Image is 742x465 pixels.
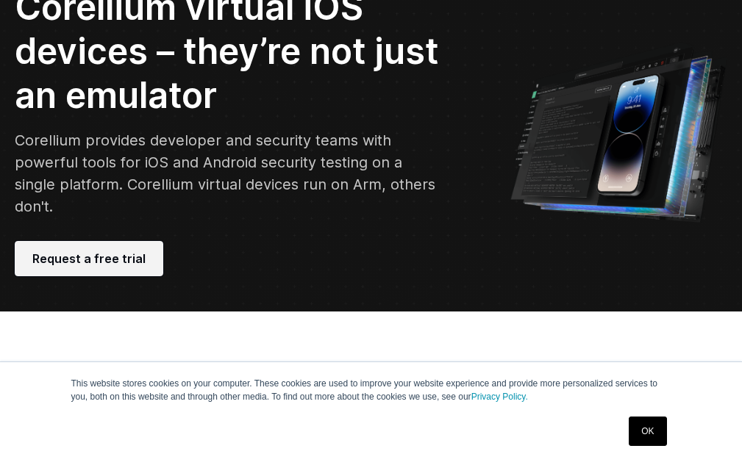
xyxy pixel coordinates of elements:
[629,417,666,446] a: OK
[32,250,146,267] span: Request a free trial
[15,241,163,276] a: Request a free trial
[71,377,671,403] p: This website stores cookies on your computer. These cookies are used to improve your website expe...
[15,129,445,217] p: Corellium provides developer and security teams with powerful tools for iOS and Android security ...
[510,39,727,223] img: Corellium UI
[15,358,418,424] h2: A powerful platform for mobile app security testing
[471,392,528,402] a: Privacy Policy.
